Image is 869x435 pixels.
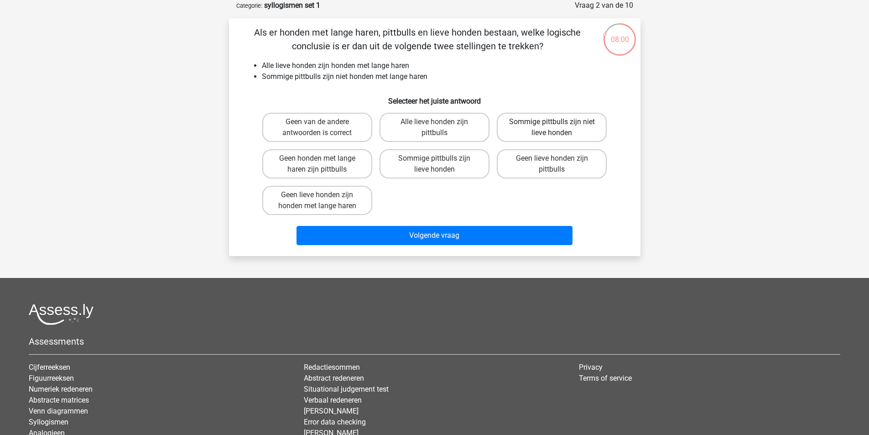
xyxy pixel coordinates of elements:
label: Geen honden met lange haren zijn pittbulls [262,149,372,178]
label: Geen lieve honden zijn honden met lange haren [262,186,372,215]
label: Geen van de andere antwoorden is correct [262,113,372,142]
a: [PERSON_NAME] [304,407,359,415]
a: Situational judgement test [304,385,389,393]
small: Categorie: [236,2,262,9]
p: Als er honden met lange haren, pittbulls en lieve honden bestaan, welke logische conclusie is er ... [244,26,592,53]
button: Volgende vraag [297,226,572,245]
a: Error data checking [304,418,366,426]
a: Venn diagrammen [29,407,88,415]
label: Alle lieve honden zijn pittbulls [380,113,489,142]
a: Verbaal redeneren [304,396,362,404]
h5: Assessments [29,336,840,347]
a: Redactiesommen [304,363,360,372]
a: Terms of service [579,374,632,383]
div: 08:00 [603,22,637,45]
label: Sommige pittbulls zijn lieve honden [380,149,489,178]
label: Geen lieve honden zijn pittbulls [497,149,607,178]
a: Cijferreeksen [29,363,70,372]
label: Sommige pittbulls zijn niet lieve honden [497,113,607,142]
img: Assessly logo [29,304,94,325]
a: Privacy [579,363,603,372]
a: Numeriek redeneren [29,385,93,393]
a: Abstract redeneren [304,374,364,383]
a: Syllogismen [29,418,68,426]
strong: syllogismen set 1 [264,1,320,10]
a: Abstracte matrices [29,396,89,404]
a: Figuurreeksen [29,374,74,383]
li: Sommige pittbulls zijn niet honden met lange haren [262,71,626,82]
li: Alle lieve honden zijn honden met lange haren [262,60,626,71]
h6: Selecteer het juiste antwoord [244,89,626,105]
